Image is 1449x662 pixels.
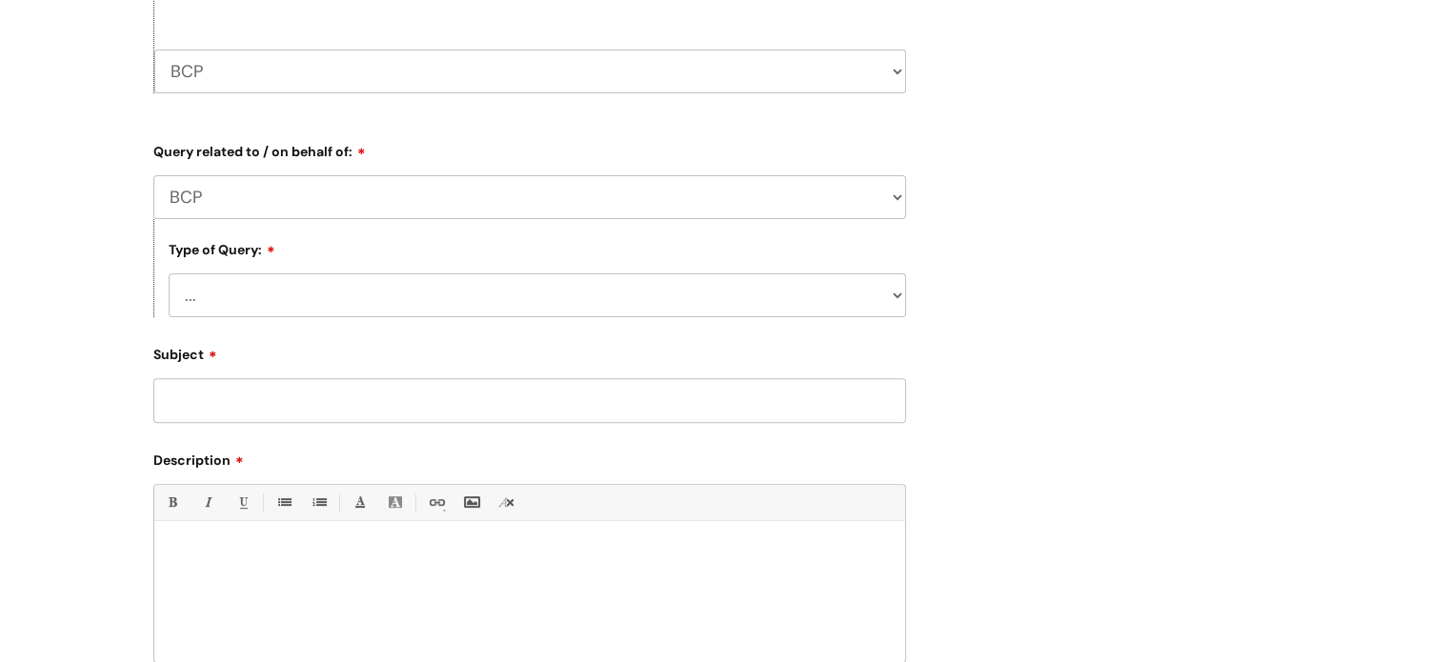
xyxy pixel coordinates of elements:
[195,491,219,514] a: Italic (Ctrl-I)
[169,239,275,258] label: Type of Query:
[153,340,906,363] label: Subject
[231,491,254,514] a: Underline(Ctrl-U)
[459,491,483,514] a: Insert Image...
[160,491,184,514] a: Bold (Ctrl-B)
[383,491,407,514] a: Back Color
[272,491,295,514] a: • Unordered List (Ctrl-Shift-7)
[153,137,906,160] label: Query related to / on behalf of:
[153,446,906,469] label: Description
[348,491,372,514] a: Font Color
[307,491,331,514] a: 1. Ordered List (Ctrl-Shift-8)
[494,491,518,514] a: Remove formatting (Ctrl-\)
[424,491,448,514] a: Link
